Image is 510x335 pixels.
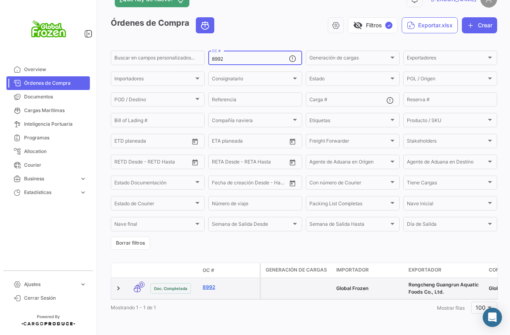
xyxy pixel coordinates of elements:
datatable-header-cell: Importador [333,263,405,278]
span: ✓ [385,22,392,29]
a: Overview [6,63,90,76]
span: Inteligencia Portuaria [24,121,87,128]
datatable-header-cell: Estado Doc. [147,267,199,274]
input: Hasta [232,160,268,166]
span: POD / Destino [114,98,194,104]
span: Stakeholders [407,139,486,145]
input: Desde [114,160,129,166]
a: Documentos [6,90,90,104]
span: Rongcheng Guangrun Aquatic Foods Co., Ltd. [408,282,479,295]
img: logo+global+frozen.png [28,10,68,50]
span: Doc. Completada [154,285,187,292]
span: Documentos [24,93,87,100]
span: Importador [336,266,369,274]
span: Nave final [114,223,194,228]
div: Abrir Intercom Messenger [483,308,502,327]
span: Packing List Completas [309,202,389,208]
span: Mostrar filas [437,305,465,311]
button: Open calendar [286,135,299,147]
a: 8992 [203,284,256,291]
input: Desde [114,139,129,145]
a: Cargas Marítimas [6,104,90,117]
span: Producto / SKU [407,118,486,124]
button: Crear [462,17,497,33]
a: Órdenes de Compra [6,76,90,90]
span: expand_more [79,281,87,288]
span: Día de Salida [407,223,486,228]
span: Programas [24,134,87,141]
span: Con número de Courier [309,181,389,187]
span: Agente de Aduana en Destino [407,160,486,166]
span: Semana de Salida Hasta [309,223,389,228]
datatable-header-cell: Exportador [405,263,486,278]
input: Desde [212,160,226,166]
span: Overview [24,66,87,73]
span: Cargas Marítimas [24,107,87,114]
span: Nave inicial [407,202,486,208]
span: Etiquetas [309,118,389,124]
input: Hasta [232,139,268,145]
button: Open calendar [189,156,201,168]
span: Importadores [114,77,194,83]
span: Estado de Courier [114,202,194,208]
button: Open calendar [286,156,299,168]
span: Ajustes [24,281,76,288]
button: visibility_offFiltros✓ [348,17,398,33]
span: Courier [24,161,87,169]
span: visibility_off [353,20,363,30]
input: Desde [212,139,226,145]
input: Hasta [134,160,170,166]
span: Estado Documentación [114,181,194,187]
span: Mostrando 1 - 1 de 1 [111,304,156,310]
a: Programas [6,131,90,145]
span: Órdenes de Compra [24,80,87,87]
span: Estadísticas [24,189,76,196]
span: Exportador [408,266,441,274]
span: Global Frozen [336,285,368,291]
span: Compañía naviera [212,118,291,124]
span: POL / Origen [407,77,486,83]
h3: Órdenes de Compra [111,17,217,33]
span: 100 [475,304,486,311]
span: Business [24,175,76,182]
span: Exportadores [407,56,486,62]
span: Cerrar Sesión [24,294,87,302]
button: Borrar filtros [111,237,150,250]
datatable-header-cell: OC # [199,264,260,277]
a: Expand/Collapse Row [114,284,122,292]
span: Generación de cargas [309,56,389,62]
input: Desde [212,181,226,187]
span: Freight Forwarder [309,139,389,145]
span: expand_more [79,189,87,196]
span: OC # [203,267,214,274]
button: Open calendar [286,177,299,189]
span: Tiene Cargas [407,181,486,187]
span: Allocation [24,148,87,155]
button: Open calendar [189,135,201,147]
span: Semana de Salida Desde [212,223,291,228]
span: expand_more [79,175,87,182]
button: Exportar.xlsx [402,17,458,33]
a: Courier [6,158,90,172]
datatable-header-cell: Generación de cargas [261,263,333,278]
input: Hasta [134,139,170,145]
a: Inteligencia Portuaria [6,117,90,131]
datatable-header-cell: Modo de Transporte [127,267,147,274]
input: Hasta [232,181,268,187]
span: Consignatario [212,77,291,83]
span: Estado [309,77,389,83]
span: Generación de cargas [266,266,327,274]
span: Agente de Aduana en Origen [309,160,389,166]
button: Ocean [196,18,214,33]
span: 0 [139,282,144,288]
a: Allocation [6,145,90,158]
